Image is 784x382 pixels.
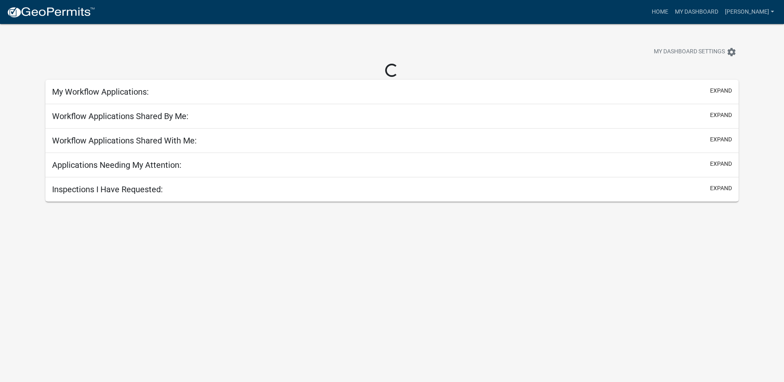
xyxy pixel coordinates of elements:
button: expand [710,160,732,168]
button: expand [710,184,732,193]
span: My Dashboard Settings [654,47,725,57]
a: [PERSON_NAME] [722,4,777,20]
h5: My Workflow Applications: [52,87,149,97]
a: My Dashboard [672,4,722,20]
button: expand [710,86,732,95]
button: My Dashboard Settingssettings [647,44,743,60]
h5: Inspections I Have Requested: [52,184,163,194]
h5: Workflow Applications Shared By Me: [52,111,188,121]
h5: Workflow Applications Shared With Me: [52,136,197,146]
button: expand [710,135,732,144]
h5: Applications Needing My Attention: [52,160,181,170]
i: settings [727,47,736,57]
button: expand [710,111,732,119]
a: Home [648,4,672,20]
